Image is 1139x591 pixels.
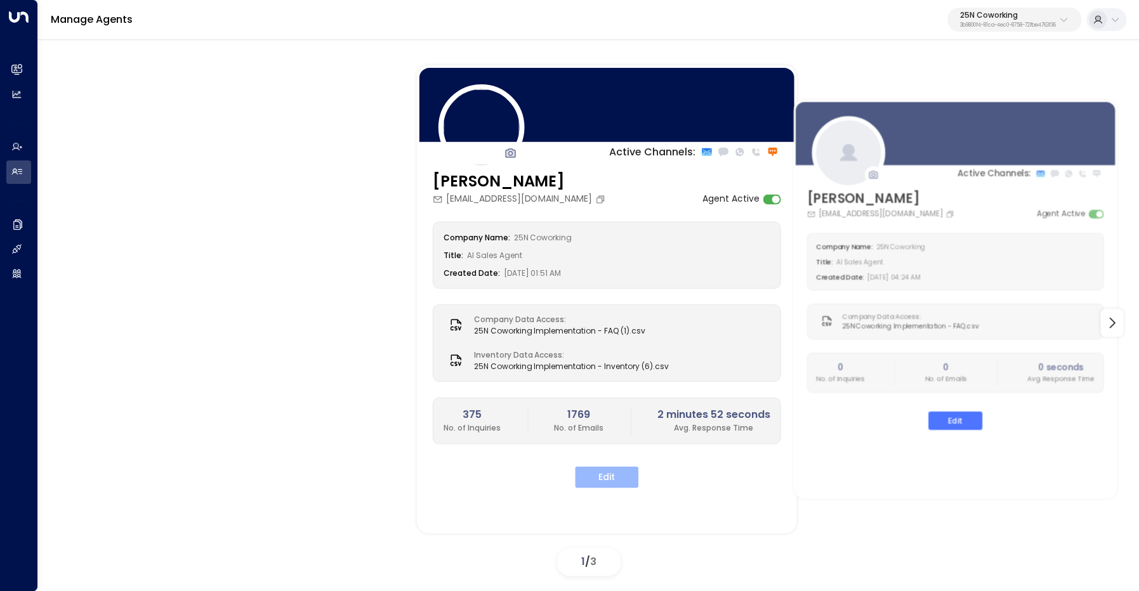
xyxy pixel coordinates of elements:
p: No. of Inquiries [444,422,501,433]
p: 3b9800f4-81ca-4ec0-8758-72fbe4763f36 [960,23,1056,28]
p: Active Channels: [958,167,1031,179]
p: 25N Coworking [960,11,1056,19]
span: AI Sales Agent [467,250,522,261]
span: 25N Coworking Implementation - FAQ.csv [842,321,979,330]
h2: 0 seconds [1027,360,1094,373]
label: Company Name: [816,242,872,250]
span: 25N Coworking [513,232,572,243]
h3: [PERSON_NAME] [807,188,956,208]
label: Agent Active [1036,208,1085,219]
p: No. of Emails [925,373,966,383]
button: Edit [928,411,982,429]
h2: 0 [925,360,966,373]
label: Created Date: [816,272,864,281]
div: [EMAIL_ADDRESS][DOMAIN_NAME] [807,208,956,219]
span: 25N Coworking Implementation - Inventory (6).csv [473,360,668,372]
h2: 375 [444,406,501,422]
label: Agent Active [702,192,760,205]
p: Avg. Response Time [657,422,770,433]
p: No. of Inquiries [816,373,865,383]
a: Manage Agents [51,12,133,27]
p: Avg. Response Time [1027,373,1094,383]
button: 25N Coworking3b9800f4-81ca-4ec0-8758-72fbe4763f36 [947,8,1081,32]
div: [EMAIL_ADDRESS][DOMAIN_NAME] [433,192,609,205]
button: Copy [945,209,957,218]
img: 84_headshot.jpg [438,84,525,170]
button: Edit [575,466,638,488]
button: Copy [595,193,609,204]
label: Company Data Access: [473,313,638,325]
span: [DATE] 01:51 AM [503,268,561,278]
span: 3 [590,554,596,569]
span: 25N Coworking Implementation - FAQ (1).csv [473,325,645,336]
span: 1 [581,554,585,569]
label: Company Name: [444,232,510,243]
label: Company Data Access: [842,311,973,321]
p: No. of Emails [554,422,603,433]
label: Title: [816,257,833,266]
div: / [557,548,621,576]
span: AI Sales Agent [836,257,883,266]
p: Active Channels: [609,144,695,159]
h2: 2 minutes 52 seconds [657,406,770,422]
span: [DATE] 04:24 AM [867,272,920,281]
h2: 0 [816,360,865,373]
span: 25N Coworking [876,242,925,250]
label: Inventory Data Access: [473,349,662,360]
label: Title: [444,250,463,261]
label: Created Date: [444,268,500,278]
h2: 1769 [554,406,603,422]
h3: [PERSON_NAME] [433,169,609,192]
